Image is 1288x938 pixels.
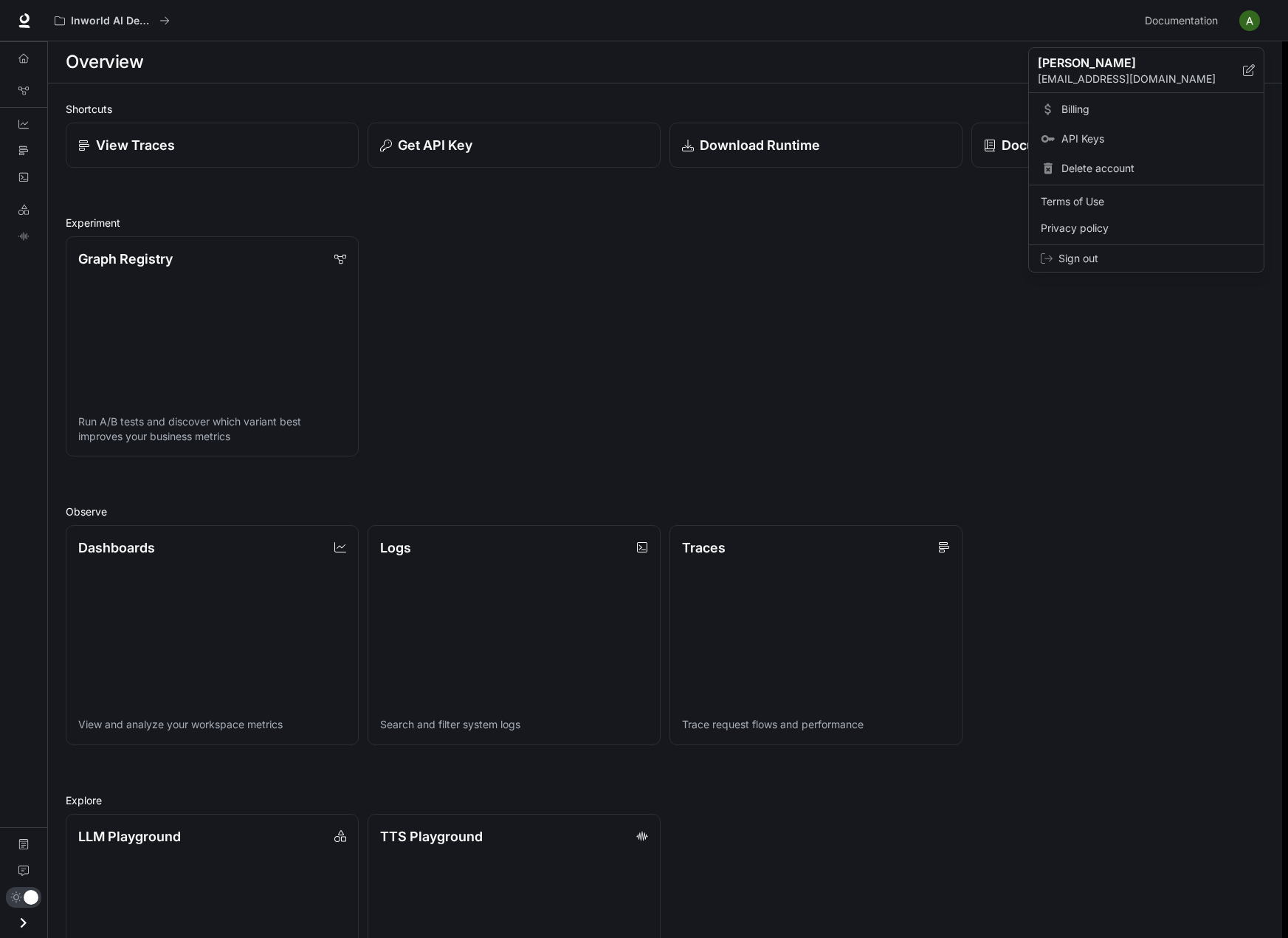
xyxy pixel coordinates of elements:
[1032,96,1261,123] a: Billing
[1041,221,1252,236] span: Privacy policy
[1061,161,1252,176] span: Delete account
[1058,251,1252,266] span: Sign out
[1038,72,1243,86] p: [EMAIL_ADDRESS][DOMAIN_NAME]
[1061,102,1252,117] span: Billing
[1032,155,1261,182] div: Delete account
[1061,131,1252,146] span: API Keys
[1032,126,1261,152] a: API Keys
[1032,188,1261,215] a: Terms of Use
[1038,54,1219,72] p: [PERSON_NAME]
[1032,215,1261,242] a: Privacy policy
[1029,245,1264,272] div: Sign out
[1041,194,1252,209] span: Terms of Use
[1029,48,1264,93] div: [PERSON_NAME][EMAIL_ADDRESS][DOMAIN_NAME]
